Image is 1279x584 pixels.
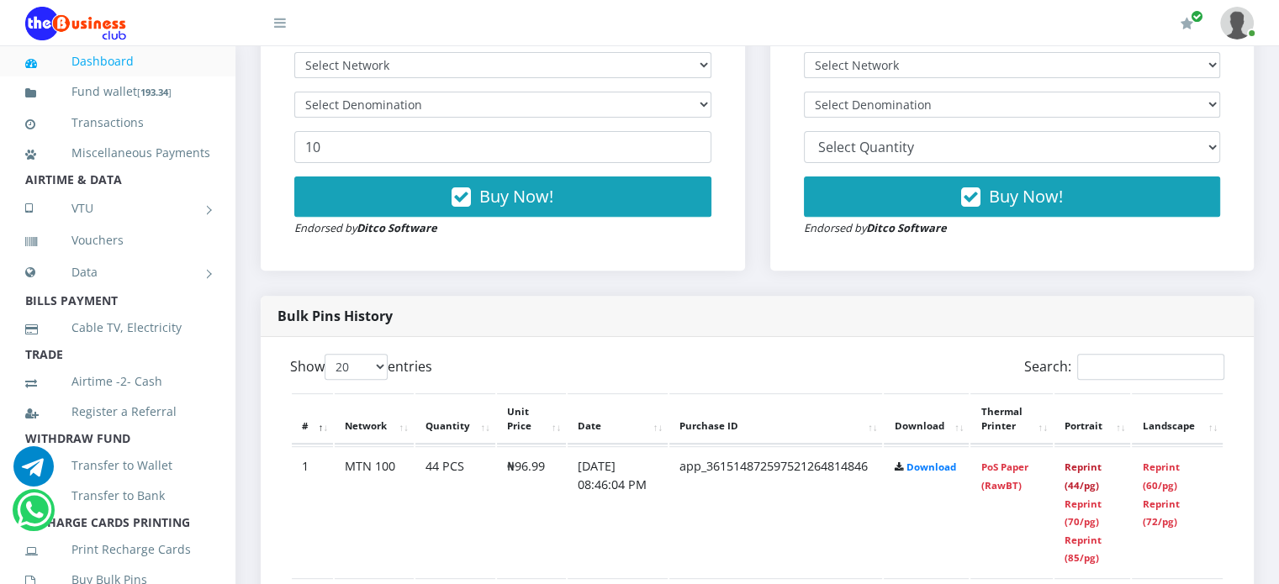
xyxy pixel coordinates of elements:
[335,446,414,576] td: MTN 100
[497,393,566,445] th: Unit Price: activate to sort column ascending
[980,460,1028,492] a: PoS Paper (RawBT)
[970,393,1052,445] th: Thermal Printer: activate to sort column ascending
[25,7,126,40] img: Logo
[884,393,969,445] th: Download: activate to sort column ascending
[479,185,553,208] span: Buy Now!
[989,185,1063,208] span: Buy Now!
[804,176,1221,217] button: Buy Now!
[1142,460,1179,492] a: Reprint (60/pg)
[415,446,495,576] td: 44 PCS
[1065,497,1102,529] a: Reprint (70/pg)
[1024,354,1224,380] label: Search:
[1142,497,1179,529] a: Reprint (72/pg)
[1077,354,1224,380] input: Search:
[335,393,414,445] th: Network: activate to sort column ascending
[25,308,210,347] a: Cable TV, Electricity
[294,131,711,163] input: Enter Quantity
[294,176,711,217] button: Buy Now!
[568,393,668,445] th: Date: activate to sort column ascending
[568,446,668,576] td: [DATE] 08:46:04 PM
[17,502,51,530] a: Chat for support
[1065,460,1102,492] a: Reprint (44/pg)
[13,459,54,487] a: Chat for support
[906,460,955,473] a: Download
[325,354,388,380] select: Showentries
[277,307,393,325] strong: Bulk Pins History
[1181,17,1193,30] i: Renew/Upgrade Subscription
[25,134,210,172] a: Miscellaneous Payments
[1065,534,1102,565] a: Reprint (85/pg)
[25,530,210,569] a: Print Recharge Cards
[866,220,947,235] strong: Ditco Software
[497,446,566,576] td: ₦96.99
[669,393,882,445] th: Purchase ID: activate to sort column ascending
[415,393,495,445] th: Quantity: activate to sort column ascending
[292,393,333,445] th: #: activate to sort column descending
[294,220,437,235] small: Endorsed by
[1191,10,1203,23] span: Renew/Upgrade Subscription
[25,446,210,485] a: Transfer to Wallet
[25,187,210,229] a: VTU
[25,476,210,515] a: Transfer to Bank
[25,392,210,431] a: Register a Referral
[25,251,210,293] a: Data
[669,446,882,576] td: app_361514872597521264814846
[1132,393,1223,445] th: Landscape: activate to sort column ascending
[25,42,210,81] a: Dashboard
[25,362,210,401] a: Airtime -2- Cash
[25,221,210,260] a: Vouchers
[292,446,333,576] td: 1
[1220,7,1254,39] img: User
[290,354,432,380] label: Show entries
[804,220,947,235] small: Endorsed by
[357,220,437,235] strong: Ditco Software
[1054,393,1131,445] th: Portrait: activate to sort column ascending
[140,86,168,98] b: 193.34
[137,86,172,98] small: [ ]
[25,103,210,142] a: Transactions
[25,72,210,112] a: Fund wallet[193.34]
